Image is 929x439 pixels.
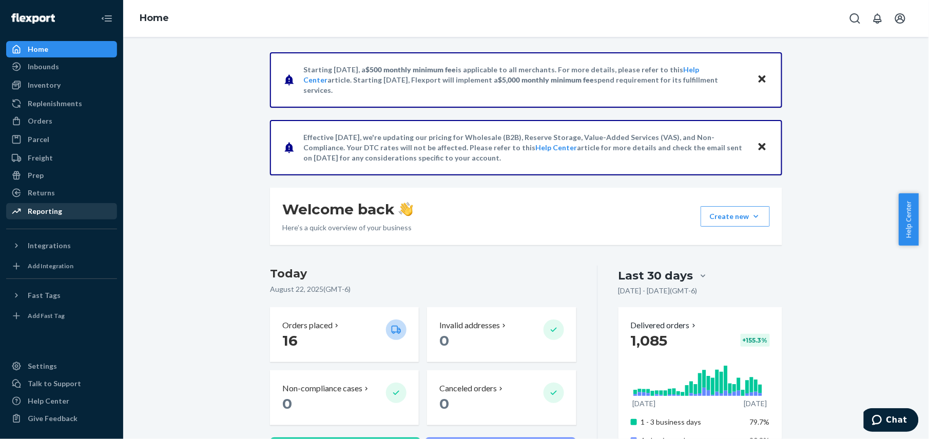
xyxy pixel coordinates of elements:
[28,262,73,270] div: Add Integration
[270,370,419,425] button: Non-compliance cases 0
[96,8,117,29] button: Close Navigation
[6,375,117,392] button: Talk to Support
[365,65,456,74] span: $500 monthly minimum fee
[6,203,117,219] a: Reporting
[535,143,577,152] a: Help Center
[845,8,865,29] button: Open Search Box
[498,75,594,84] span: $5,000 monthly minimum fee
[140,12,169,24] a: Home
[618,268,693,284] div: Last 30 days
[28,170,44,181] div: Prep
[439,383,497,394] p: Canceled orders
[28,413,78,424] div: Give Feedback
[6,95,117,112] a: Replenishments
[6,287,117,304] button: Fast Tags
[270,284,576,294] p: August 22, 2025 ( GMT-6 )
[427,307,576,362] button: Invalid addresses 0
[28,188,55,198] div: Returns
[303,65,747,95] p: Starting [DATE], a is applicable to all merchants. For more details, please refer to this article...
[282,320,333,331] p: Orders placed
[131,4,177,33] ol: breadcrumbs
[744,398,767,409] p: [DATE]
[6,77,117,93] a: Inventory
[6,150,117,166] a: Freight
[399,202,413,216] img: hand-wave emoji
[282,223,413,233] p: Here’s a quick overview of your business
[6,393,117,409] a: Help Center
[6,167,117,184] a: Prep
[28,290,61,301] div: Fast Tags
[28,98,82,109] div: Replenishments
[282,383,362,394] p: Non-compliance cases
[439,395,449,412] span: 0
[28,62,59,72] div: Inbounds
[6,131,117,148] a: Parcel
[618,286,698,296] p: [DATE] - [DATE] ( GMT-6 )
[6,113,117,129] a: Orders
[28,206,62,216] div: Reporting
[867,8,888,29] button: Open notifications
[28,44,48,54] div: Home
[631,332,668,349] span: 1,085
[28,396,69,406] div: Help Center
[864,408,919,434] iframe: Abre un widget desde donde se puede chatear con uno de los agentes
[28,153,53,163] div: Freight
[750,417,770,426] span: 79.7%
[28,134,49,145] div: Parcel
[756,72,769,87] button: Close
[28,361,57,371] div: Settings
[741,334,770,347] div: + 155.3 %
[890,8,911,29] button: Open account menu
[6,410,117,427] button: Give Feedback
[641,417,742,427] p: 1 - 3 business days
[282,200,413,218] h1: Welcome back
[282,395,292,412] span: 0
[270,307,419,362] button: Orders placed 16
[631,320,698,331] button: Delivered orders
[11,13,55,24] img: Flexport logo
[6,41,117,57] a: Home
[6,58,117,75] a: Inbounds
[270,266,576,282] h3: Today
[282,332,298,349] span: 16
[439,320,500,331] p: Invalid addresses
[701,206,770,227] button: Create new
[6,185,117,201] a: Returns
[303,132,747,163] p: Effective [DATE], we're updating our pricing for Wholesale (B2B), Reserve Storage, Value-Added Se...
[28,378,81,389] div: Talk to Support
[6,237,117,254] button: Integrations
[6,308,117,324] a: Add Fast Tag
[6,358,117,374] a: Settings
[28,241,71,251] div: Integrations
[756,140,769,155] button: Close
[899,193,919,246] button: Help Center
[439,332,449,349] span: 0
[427,370,576,425] button: Canceled orders 0
[6,258,117,274] a: Add Integration
[28,80,61,90] div: Inventory
[28,311,65,320] div: Add Fast Tag
[633,398,656,409] p: [DATE]
[28,116,52,126] div: Orders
